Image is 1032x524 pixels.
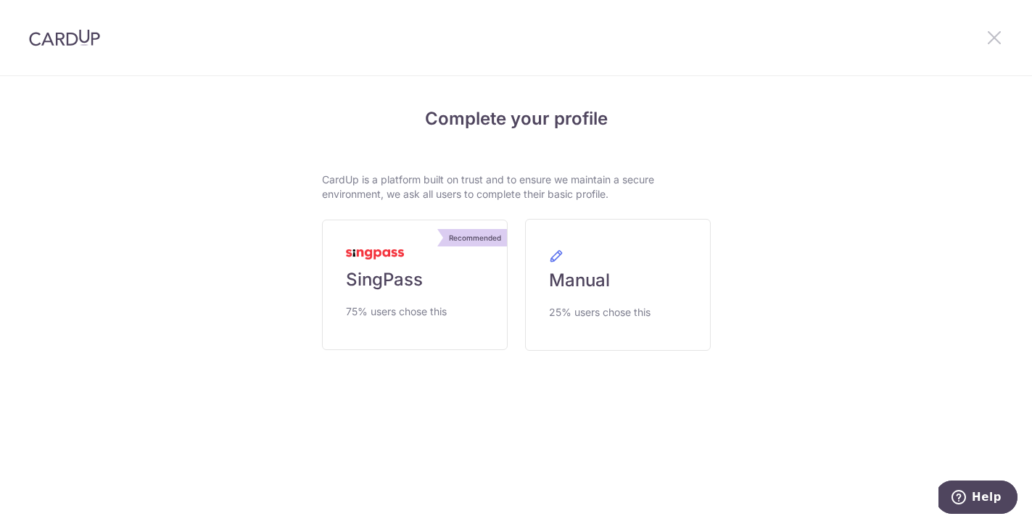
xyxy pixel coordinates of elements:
[322,172,711,201] p: CardUp is a platform built on trust and to ensure we maintain a secure environment, we ask all us...
[549,304,651,321] span: 25% users chose this
[33,10,63,23] span: Help
[322,220,508,350] a: Recommended SingPass 75% users chose this
[938,481,1017,517] iframe: Opens a widget where you can find more information
[29,29,100,46] img: CardUp
[443,229,507,246] div: Recommended
[346,303,447,320] span: 75% users chose this
[549,269,610,292] span: Manual
[346,249,404,259] img: MyInfoLogo
[525,219,711,351] a: Manual 25% users chose this
[322,106,711,132] h4: Complete your profile
[346,268,423,291] span: SingPass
